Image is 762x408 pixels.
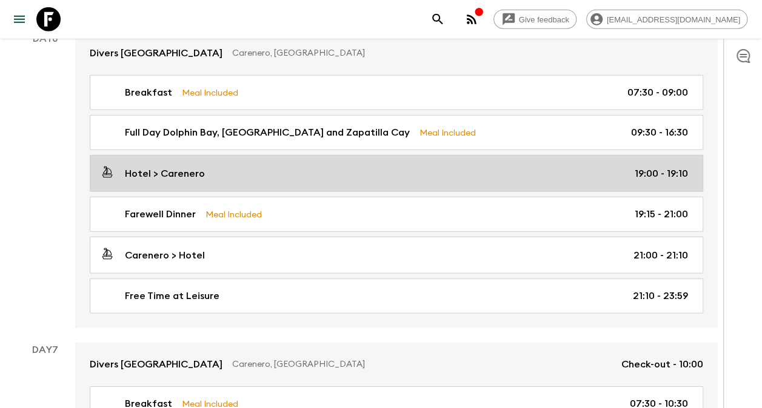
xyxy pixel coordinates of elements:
a: Free Time at Leisure21:10 - 23:59 [90,278,703,314]
p: Hotel > Carenero [125,166,205,181]
a: BreakfastMeal Included07:30 - 09:00 [90,75,703,110]
p: Carenero > Hotel [125,248,205,263]
p: Breakfast [125,85,172,100]
a: Farewell DinnerMeal Included19:15 - 21:00 [90,197,703,232]
a: Carenero > Hotel21:00 - 21:10 [90,237,703,274]
a: Full Day Dolphin Bay, [GEOGRAPHIC_DATA] and Zapatilla CayMeal Included09:30 - 16:30 [90,115,703,150]
button: menu [7,7,32,31]
p: Day 6 [15,31,75,46]
p: 19:15 - 21:00 [635,207,688,222]
p: 21:10 - 23:59 [633,289,688,303]
p: Free Time at Leisure [125,289,219,303]
span: Give feedback [512,15,576,24]
p: Carenero, [GEOGRAPHIC_DATA] [232,358,612,370]
p: Carenero, [GEOGRAPHIC_DATA] [232,47,693,59]
p: Farewell Dinner [125,207,196,222]
p: 09:30 - 16:30 [631,125,688,140]
p: Divers [GEOGRAPHIC_DATA] [90,357,222,372]
p: Day 7 [15,343,75,357]
div: [EMAIL_ADDRESS][DOMAIN_NAME] [586,10,747,29]
p: Divers [GEOGRAPHIC_DATA] [90,46,222,61]
a: Divers [GEOGRAPHIC_DATA]Carenero, [GEOGRAPHIC_DATA] [75,31,718,75]
a: Give feedback [493,10,577,29]
p: Check-out - 10:00 [621,357,703,372]
button: search adventures [426,7,450,31]
p: Meal Included [419,126,476,139]
p: Meal Included [206,208,262,221]
span: [EMAIL_ADDRESS][DOMAIN_NAME] [600,15,747,24]
p: 19:00 - 19:10 [635,166,688,181]
a: Divers [GEOGRAPHIC_DATA]Carenero, [GEOGRAPHIC_DATA]Check-out - 10:00 [75,343,718,386]
p: 21:00 - 21:10 [633,248,688,263]
p: 07:30 - 09:00 [627,85,688,100]
a: Hotel > Carenero19:00 - 19:10 [90,155,703,192]
p: Full Day Dolphin Bay, [GEOGRAPHIC_DATA] and Zapatilla Cay [125,125,410,140]
p: Meal Included [182,86,238,99]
